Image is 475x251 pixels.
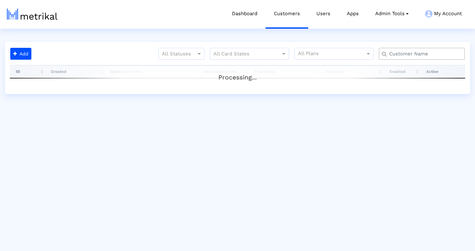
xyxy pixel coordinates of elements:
[320,65,384,78] th: Has Card
[425,10,432,17] img: my-account-menu-icon.png
[384,65,420,78] th: Enabled
[10,65,45,78] th: ID
[420,65,465,78] th: Action
[213,50,274,58] input: All Card States
[298,50,366,58] input: All Plans
[197,65,249,78] th: Integration Count
[384,50,462,57] input: Customer Name
[45,65,104,78] th: Created
[10,66,465,79] div: Processing...
[7,9,57,20] img: metrical-logo-light.png
[105,65,197,78] th: Customer Name
[249,65,320,78] th: Plan Name
[10,48,31,60] button: Add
